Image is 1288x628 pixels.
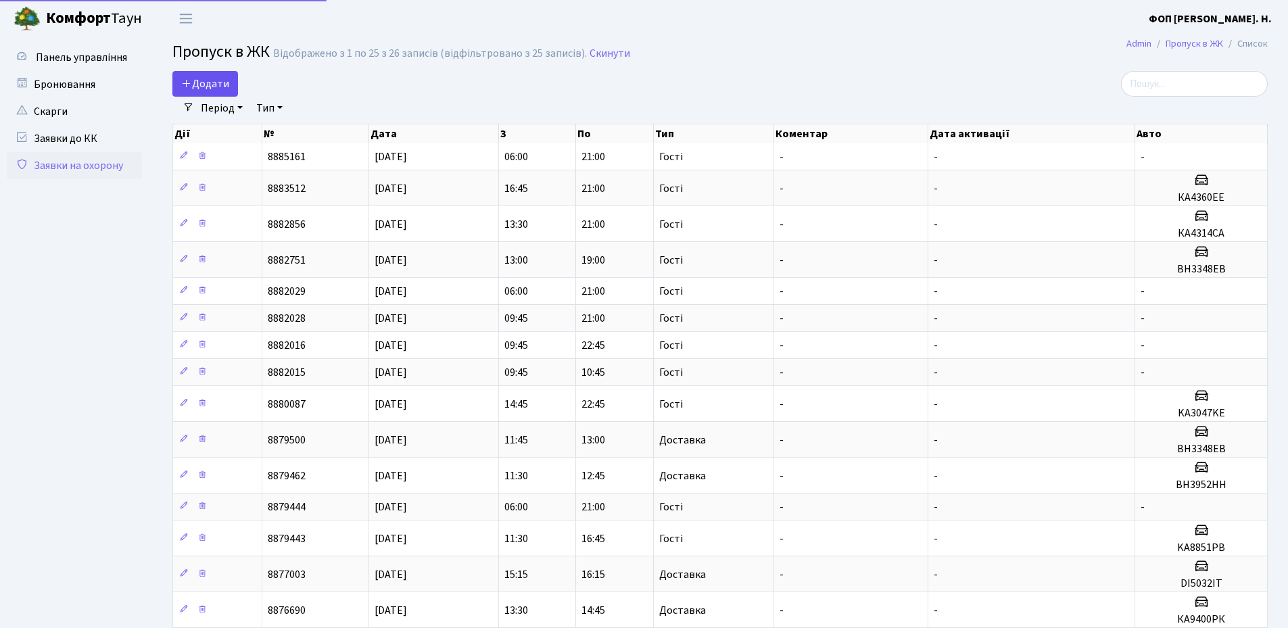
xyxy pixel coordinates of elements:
[659,470,706,481] span: Доставка
[504,149,528,164] span: 06:00
[1126,37,1151,51] a: Admin
[375,365,407,380] span: [DATE]
[581,567,605,582] span: 16:15
[268,149,306,164] span: 8885161
[934,284,938,299] span: -
[268,500,306,514] span: 8879444
[934,531,938,546] span: -
[934,253,938,268] span: -
[590,47,630,60] a: Скинути
[581,500,605,514] span: 21:00
[268,284,306,299] span: 8882029
[7,125,142,152] a: Заявки до КК
[780,500,784,514] span: -
[36,50,127,65] span: Панель управління
[1141,191,1262,204] h5: КА4360ЕЕ
[375,253,407,268] span: [DATE]
[504,284,528,299] span: 06:00
[504,217,528,232] span: 13:30
[659,219,683,230] span: Гості
[780,433,784,448] span: -
[780,531,784,546] span: -
[659,255,683,266] span: Гості
[7,71,142,98] a: Бронювання
[268,253,306,268] span: 8882751
[780,149,784,164] span: -
[46,7,142,30] span: Таун
[780,603,784,618] span: -
[934,149,938,164] span: -
[7,98,142,125] a: Скарги
[576,124,653,143] th: По
[659,286,683,297] span: Гості
[268,311,306,326] span: 8882028
[934,397,938,412] span: -
[1141,577,1262,590] h5: DI5032IT
[659,151,683,162] span: Гості
[659,435,706,445] span: Доставка
[581,311,605,326] span: 21:00
[499,124,576,143] th: З
[369,124,499,143] th: Дата
[268,181,306,196] span: 8883512
[1141,365,1145,380] span: -
[934,338,938,353] span: -
[934,567,938,582] span: -
[504,365,528,380] span: 09:45
[268,397,306,412] span: 8880087
[1223,37,1268,51] li: Список
[1141,479,1262,491] h5: ВН3952НН
[1141,338,1145,353] span: -
[934,217,938,232] span: -
[375,433,407,448] span: [DATE]
[273,47,587,60] div: Відображено з 1 по 25 з 26 записів (відфільтровано з 25 записів).
[780,567,784,582] span: -
[581,181,605,196] span: 21:00
[7,152,142,179] a: Заявки на охорону
[375,181,407,196] span: [DATE]
[659,605,706,616] span: Доставка
[934,365,938,380] span: -
[504,603,528,618] span: 13:30
[654,124,774,143] th: Тип
[1141,613,1262,626] h5: КА9400РК
[581,284,605,299] span: 21:00
[1106,30,1288,58] nav: breadcrumb
[268,365,306,380] span: 8882015
[504,311,528,326] span: 09:45
[934,181,938,196] span: -
[375,338,407,353] span: [DATE]
[934,433,938,448] span: -
[1141,443,1262,456] h5: ВН3348ЕВ
[934,468,938,483] span: -
[780,311,784,326] span: -
[504,397,528,412] span: 14:45
[780,365,784,380] span: -
[659,340,683,351] span: Гості
[780,468,784,483] span: -
[780,397,784,412] span: -
[581,253,605,268] span: 19:00
[375,500,407,514] span: [DATE]
[780,181,784,196] span: -
[14,5,41,32] img: logo.png
[780,338,784,353] span: -
[1121,71,1268,97] input: Пошук...
[504,567,528,582] span: 15:15
[268,217,306,232] span: 8882856
[1141,263,1262,276] h5: ВН3348ЕВ
[581,338,605,353] span: 22:45
[1141,407,1262,420] h5: KA3047KE
[934,603,938,618] span: -
[780,217,784,232] span: -
[659,569,706,580] span: Доставка
[659,399,683,410] span: Гості
[581,365,605,380] span: 10:45
[581,397,605,412] span: 22:45
[774,124,928,143] th: Коментар
[375,603,407,618] span: [DATE]
[1135,124,1268,143] th: Авто
[1141,149,1145,164] span: -
[659,533,683,544] span: Гості
[172,40,270,64] span: Пропуск в ЖК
